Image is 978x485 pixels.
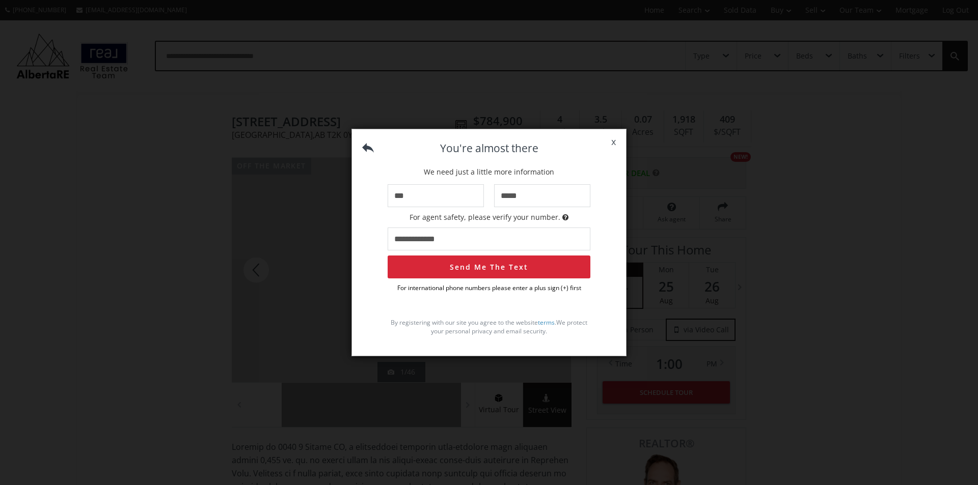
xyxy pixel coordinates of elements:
[388,283,590,292] p: For international phone numbers please enter a plus sign (+) first
[601,128,626,156] span: x
[388,255,590,278] button: Send Me The Text
[538,318,555,327] a: terms
[388,212,590,222] p: For agent safety, please verify your number.
[388,318,590,335] p: By registering with our site you agree to the website . We protect your personal privacy and emai...
[388,142,590,154] h4: You're almost there
[388,167,590,177] p: We need just a little more information
[362,142,374,154] img: back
